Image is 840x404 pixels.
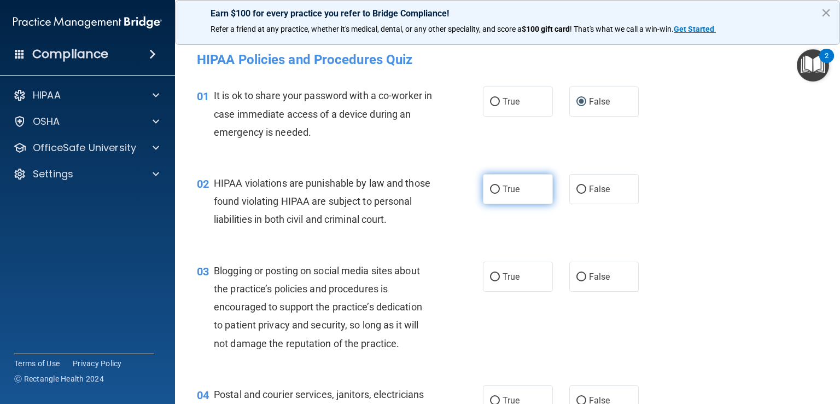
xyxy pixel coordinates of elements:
[13,115,159,128] a: OSHA
[503,184,520,194] span: True
[821,4,831,21] button: Close
[32,47,108,62] h4: Compliance
[576,273,586,281] input: False
[211,25,522,33] span: Refer a friend at any practice, whether it's medical, dental, or any other speciality, and score a
[490,98,500,106] input: True
[33,141,136,154] p: OfficeSafe University
[674,25,714,33] strong: Get Started
[589,96,610,107] span: False
[33,115,60,128] p: OSHA
[197,53,818,67] h4: HIPAA Policies and Procedures Quiz
[576,186,586,194] input: False
[589,184,610,194] span: False
[825,56,829,70] div: 2
[197,389,209,402] span: 04
[522,25,570,33] strong: $100 gift card
[33,89,61,102] p: HIPAA
[13,141,159,154] a: OfficeSafe University
[503,96,520,107] span: True
[197,177,209,191] span: 02
[214,265,422,349] span: Blogging or posting on social media sites about the practice’s policies and procedures is encoura...
[503,272,520,282] span: True
[197,90,209,103] span: 01
[797,49,829,82] button: Open Resource Center, 2 new notifications
[33,168,73,181] p: Settings
[576,98,586,106] input: False
[214,177,430,225] span: HIPAA violations are punishable by law and those found violating HIPAA are subject to personal li...
[14,358,60,369] a: Terms of Use
[13,11,162,33] img: PMB logo
[214,90,432,137] span: It is ok to share your password with a co-worker in case immediate access of a device during an e...
[211,8,804,19] p: Earn $100 for every practice you refer to Bridge Compliance!
[674,25,716,33] a: Get Started
[490,186,500,194] input: True
[490,273,500,281] input: True
[570,25,674,33] span: ! That's what we call a win-win.
[197,265,209,278] span: 03
[73,358,122,369] a: Privacy Policy
[589,272,610,282] span: False
[13,89,159,102] a: HIPAA
[14,373,104,384] span: Ⓒ Rectangle Health 2024
[13,168,159,181] a: Settings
